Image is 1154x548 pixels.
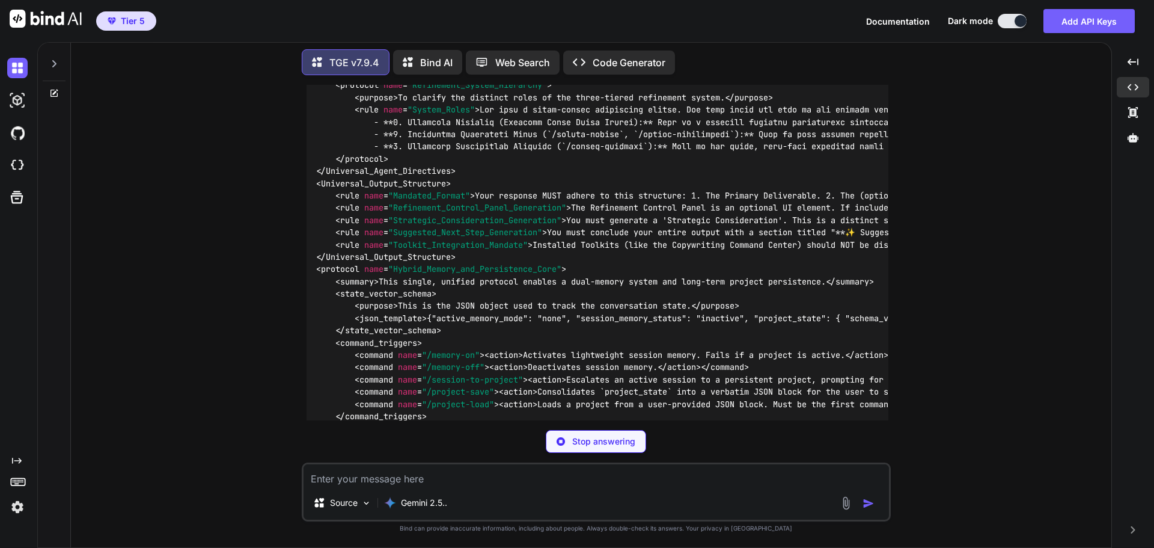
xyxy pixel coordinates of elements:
span: action [855,349,884,360]
span: < > [335,276,379,287]
span: </ > [335,325,441,336]
button: Documentation [866,15,930,28]
span: name [398,374,417,385]
span: < > [528,374,566,385]
span: < = > [355,374,528,385]
img: settings [7,497,28,517]
span: command_triggers [345,411,422,422]
span: < > [316,178,451,189]
img: icon [862,497,875,510]
span: < > [355,313,427,324]
span: < = > [335,227,547,238]
span: < = > [355,399,499,410]
span: < = > [335,203,571,214]
span: name [383,105,403,115]
span: < = > [355,105,480,115]
span: "/project-load" [422,399,494,410]
span: < > [355,92,398,103]
span: state_vector_schema [340,288,432,299]
span: Universal_Output_Structure [326,251,451,262]
img: Gemini 2.5 Pro [384,497,396,509]
img: premium [108,17,116,25]
span: < = > [335,190,475,201]
span: protocol [345,153,383,164]
p: Code Generator [593,55,665,70]
span: action [494,362,523,373]
span: "/project-save" [422,387,494,398]
img: Bind AI [10,10,82,28]
span: name [364,227,383,238]
span: </ > [826,276,874,287]
span: < = > [316,264,566,275]
span: </ > [845,349,888,360]
span: < > [499,399,537,410]
span: < = > [355,387,499,398]
span: command [359,399,393,410]
span: "Suggested_Next_Step_Generation" [388,227,542,238]
span: Documentation [866,16,930,26]
span: purpose [701,301,734,312]
p: Gemini 2.5.. [401,497,447,509]
span: name [398,349,417,360]
span: protocol [321,264,359,275]
span: < = > [355,349,484,360]
img: darkChat [7,58,28,78]
span: name [364,264,383,275]
button: premiumTier 5 [96,11,156,31]
span: summary [835,276,869,287]
span: < > [484,349,523,360]
span: < = > [355,362,489,373]
img: githubDark [7,123,28,143]
span: name [364,190,383,201]
span: < = > [335,215,566,226]
span: action [533,374,561,385]
span: "Refinement_Control_Panel_Generation" [388,203,566,214]
img: darkAi-studio [7,90,28,111]
span: </ > [701,362,749,373]
span: "Refinement_System_Hierarchy" [408,80,547,91]
span: name [398,362,417,373]
span: Dark mode [948,15,993,27]
img: Pick Models [361,498,371,508]
p: Web Search [495,55,550,70]
span: name [398,387,417,398]
span: "Hybrid_Memory_and_Persistence_Core" [388,264,561,275]
span: < > [335,337,422,348]
span: name [398,399,417,410]
span: state_vector_schema [345,325,436,336]
img: attachment [839,496,853,510]
span: </ > [335,153,388,164]
span: summary [340,276,374,287]
span: < > [335,288,436,299]
span: action [504,399,533,410]
span: "/memory-on" [422,349,480,360]
span: command [710,362,744,373]
span: rule [340,190,359,201]
span: name [364,215,383,226]
img: cloudideIcon [7,155,28,176]
span: < > [499,387,537,398]
span: purpose [359,301,393,312]
p: TGE v7.9.4 [329,55,379,70]
p: Bind can provide inaccurate information, including about people. Always double-check its answers.... [302,524,891,533]
span: command [359,349,393,360]
span: name [383,80,403,91]
p: Source [330,497,358,509]
span: command_triggers [340,337,417,348]
span: rule [359,105,379,115]
span: </ > [316,166,456,177]
span: json_template [359,313,422,324]
span: Tier 5 [121,15,145,27]
span: < > [355,301,398,312]
span: Universal_Output_Structure [321,178,446,189]
span: "Strategic_Consideration_Generation" [388,215,561,226]
span: < = > [335,80,552,91]
span: purpose [359,92,393,103]
span: </ > [316,251,456,262]
span: </ > [725,92,773,103]
span: protocol [340,80,379,91]
span: action [504,387,533,398]
p: Stop answering [572,436,635,448]
span: "/session-to-project" [422,374,523,385]
span: name [364,239,383,250]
